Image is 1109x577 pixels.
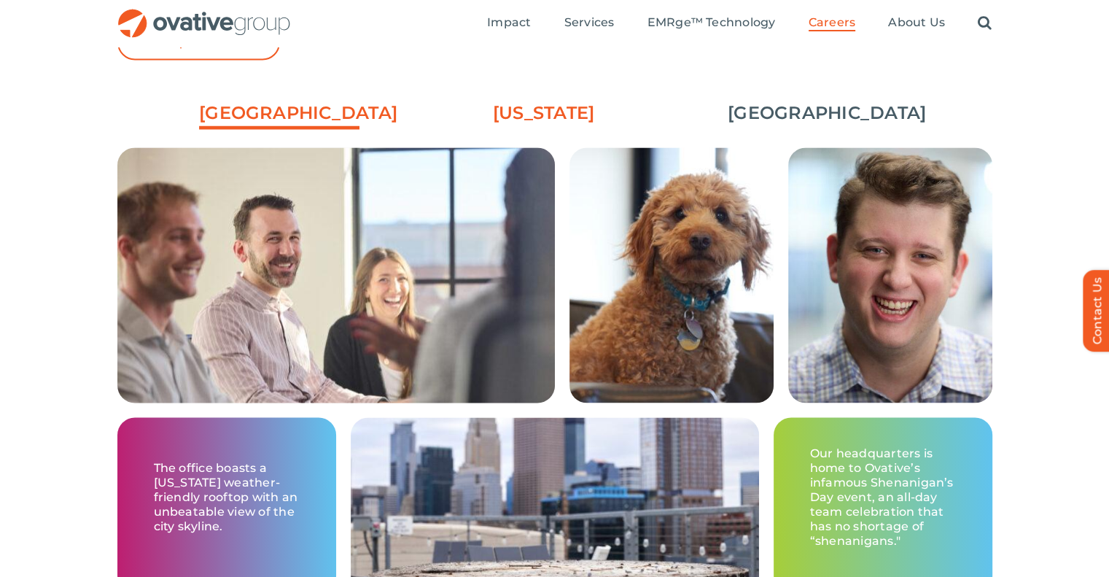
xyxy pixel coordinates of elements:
a: Impact [487,15,531,31]
span: Services [564,15,615,30]
a: Search [978,15,992,31]
ul: Post Filters [117,93,992,133]
a: [US_STATE] [464,101,624,125]
a: OG_Full_horizontal_RGB [117,7,292,21]
a: About Us [888,15,945,31]
span: Impact [487,15,531,30]
span: EMRge™ Technology [647,15,775,30]
img: Careers – Minneapolis Grid 2 [117,147,555,484]
p: The office boasts a [US_STATE] weather-friendly rooftop with an unbeatable view of the city skyline. [154,461,300,534]
a: [GEOGRAPHIC_DATA] [728,101,888,125]
a: [GEOGRAPHIC_DATA] [199,101,359,133]
p: Our headquarters is home to Ovative’s infamous Shenanigan’s Day event, an all-day team celebratio... [810,446,956,549]
a: Careers [809,15,856,31]
img: Careers – Minneapolis Grid 3 [788,147,992,403]
span: About Us [888,15,945,30]
img: Careers – Minneapolis Grid 4 [569,147,774,403]
a: Services [564,15,615,31]
span: Careers [809,15,856,30]
a: EMRge™ Technology [647,15,775,31]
